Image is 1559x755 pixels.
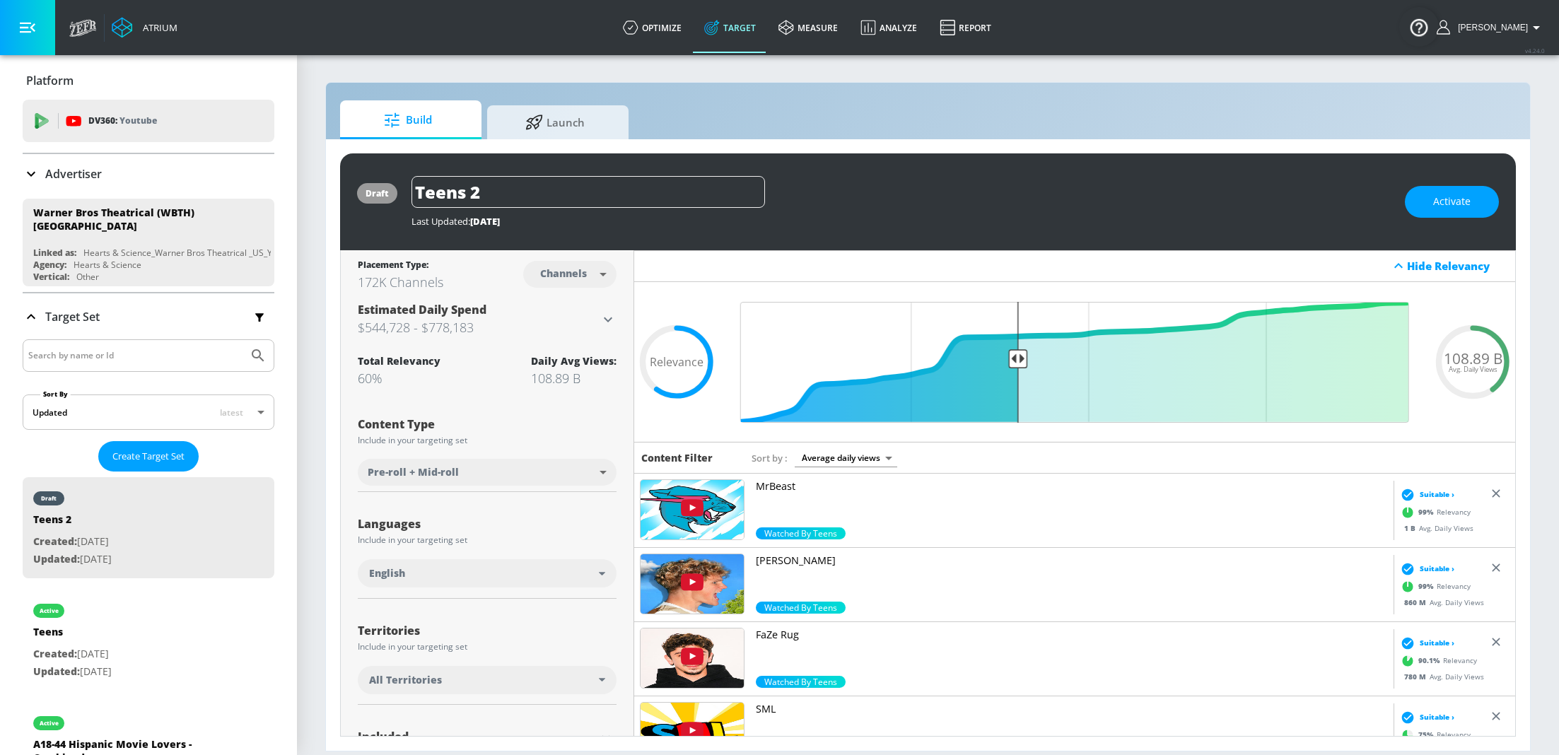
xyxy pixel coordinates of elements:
[756,628,1388,642] p: FaZe Rug
[1419,655,1444,666] span: 90.1 %
[98,441,199,472] button: Create Target Set
[1525,47,1545,54] span: v 4.24.0
[76,271,99,283] div: Other
[849,2,928,53] a: Analyze
[1437,19,1545,36] button: [PERSON_NAME]
[45,166,102,182] p: Advertiser
[1444,351,1502,366] span: 108.89 B
[40,720,59,727] div: active
[23,154,274,194] div: Advertiser
[119,113,157,128] p: Youtube
[1398,650,1478,672] div: Relevancy
[756,702,1388,716] p: SML
[45,309,100,324] p: Target Set
[733,302,1416,423] input: Final Threshold
[358,302,617,337] div: Estimated Daily Spend$544,728 - $778,183
[1399,7,1439,47] button: Open Resource Center
[358,436,617,445] div: Include in your targeting set
[23,477,274,578] div: draftTeens 2Created:[DATE]Updated:[DATE]
[1433,193,1471,211] span: Activate
[23,61,274,100] div: Platform
[358,259,443,274] div: Placement Type:
[33,647,77,660] span: Created:
[795,448,897,467] div: Average daily views
[358,274,443,291] div: 172K Channels
[756,479,1388,493] p: MrBeast
[40,607,59,614] div: active
[112,448,185,464] span: Create Target Set
[1398,523,1474,534] div: Avg. Daily Views
[358,643,617,651] div: Include in your targeting set
[1452,23,1528,33] span: login as: stephanie.wolklin@zefr.com
[369,673,442,687] span: All Territories
[23,293,274,340] div: Target Set
[531,354,617,368] div: Daily Avg Views:
[756,702,1388,750] a: SML
[358,559,617,587] div: English
[83,247,349,259] div: Hearts & Science_Warner Bros Theatrical _US_YouTube_GoogleAds
[1398,725,1471,746] div: Relevancy
[756,527,846,539] span: Watched By Teens
[767,2,849,53] a: measure
[74,259,141,271] div: Hearts & Science
[33,259,66,271] div: Agency:
[756,602,846,614] div: 99.0%
[33,533,112,551] p: [DATE]
[33,513,112,533] div: Teens 2
[1420,489,1455,500] span: Suitable ›
[369,566,405,580] span: English
[756,628,1388,676] a: FaZe Rug
[33,247,76,259] div: Linked as:
[1398,636,1455,650] div: Suitable ›
[366,187,389,199] div: draft
[1405,523,1420,533] span: 1 B
[411,215,1391,228] div: Last Updated:
[641,480,744,539] img: UUX6OQ3DkcsbYNE6H8uQQuVA
[112,17,177,38] a: Atrium
[358,302,486,317] span: Estimated Daily Spend
[756,602,846,614] span: Watched By Teens
[1398,597,1485,608] div: Avg. Daily Views
[641,554,744,614] img: UUnmGIkw-KdI0W5siakKPKog
[33,534,77,548] span: Created:
[358,536,617,544] div: Include in your targeting set
[23,100,274,142] div: DV360: Youtube
[368,465,459,479] span: Pre-roll + Mid-roll
[1420,563,1455,574] span: Suitable ›
[358,419,617,430] div: Content Type
[756,554,1388,602] a: [PERSON_NAME]
[756,479,1388,527] a: MrBeast
[88,113,157,129] p: DV360:
[531,370,617,387] div: 108.89 B
[1419,581,1437,592] span: 99 %
[354,103,462,137] span: Build
[33,625,112,645] div: Teens
[33,552,80,566] span: Updated:
[358,370,440,387] div: 60%
[23,590,274,691] div: activeTeensCreated:[DATE]Updated:[DATE]
[1419,507,1437,517] span: 99 %
[756,676,846,688] span: Watched By Teens
[1405,597,1430,607] span: 860 M
[40,390,71,399] label: Sort By
[33,271,69,283] div: Vertical:
[33,551,112,568] p: [DATE]
[1407,259,1507,273] div: Hide Relevancy
[1449,365,1497,373] span: Avg. Daily Views
[928,2,1003,53] a: Report
[1420,712,1455,722] span: Suitable ›
[26,73,74,88] p: Platform
[220,406,243,419] span: latest
[358,317,600,337] h3: $544,728 - $778,183
[33,406,67,419] div: Updated
[756,676,846,688] div: 90.1%
[358,354,440,368] div: Total Relevancy
[23,199,274,286] div: Warner Bros Theatrical (WBTH) [GEOGRAPHIC_DATA]Linked as:Hearts & Science_Warner Bros Theatrical ...
[1398,672,1485,682] div: Avg. Daily Views
[1420,638,1455,648] span: Suitable ›
[1405,672,1430,681] span: 780 M
[612,2,693,53] a: optimize
[470,215,500,228] span: [DATE]
[1398,710,1455,725] div: Suitable ›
